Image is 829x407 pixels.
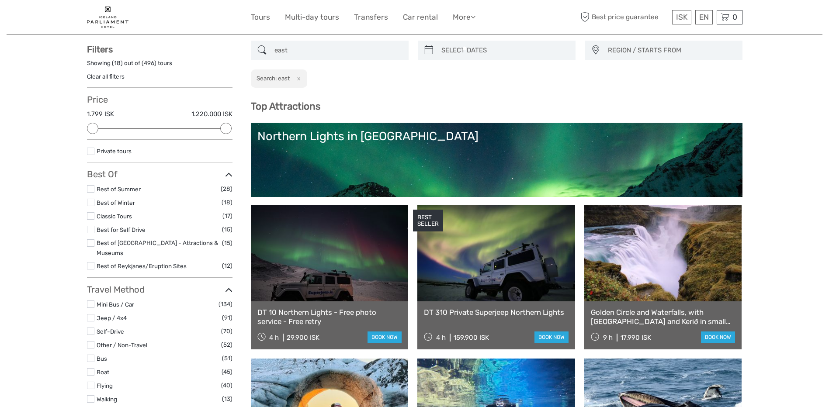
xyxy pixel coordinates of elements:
span: (52) [221,340,232,350]
span: 0 [731,13,739,21]
input: SELECT DATES [438,43,571,58]
a: Multi-day tours [285,11,339,24]
span: (134) [219,299,232,309]
span: 4 h [436,334,446,341]
div: 159.900 ISK [454,334,489,341]
a: DT 310 Private Superjeep Northern Lights [424,308,569,317]
span: (13) [222,394,232,404]
span: (70) [221,326,232,336]
b: Top Attractions [251,100,320,112]
span: (15) [222,224,232,235]
a: Tours [251,11,270,24]
span: (51) [222,353,232,363]
a: Self-Drive [97,328,124,335]
div: 17.990 ISK [621,334,651,341]
a: Jeep / 4x4 [97,314,127,321]
span: (17) [222,211,232,221]
a: Classic Tours [97,213,132,220]
a: Best of Reykjanes/Eruption Sites [97,262,187,269]
a: book now [368,331,402,343]
p: We're away right now. Please check back later! [12,15,99,22]
input: SEARCH [271,43,404,58]
h3: Best Of [87,169,232,179]
a: Car rental [403,11,438,24]
a: Northern Lights in [GEOGRAPHIC_DATA] [257,129,736,190]
span: 4 h [269,334,279,341]
a: book now [701,331,735,343]
span: (28) [221,184,232,194]
a: Best of Winter [97,199,135,206]
img: 1848-c15d606b-bed4-4dbc-ad79-bfc14b96aa50_logo_small.jpg [87,7,128,28]
label: 1.799 ISK [87,110,114,119]
span: (45) [222,367,232,377]
a: Flying [97,382,113,389]
div: Northern Lights in [GEOGRAPHIC_DATA] [257,129,736,143]
a: DT 10 Northern Lights - Free photo service - Free retry [257,308,402,326]
a: Golden Circle and Waterfalls, with [GEOGRAPHIC_DATA] and Kerið in small group [591,308,735,326]
h3: Travel Method [87,284,232,295]
a: More [453,11,475,24]
h3: Price [87,94,232,105]
a: Best of [GEOGRAPHIC_DATA] - Attractions & Museums [97,239,218,256]
a: Mini Bus / Car [97,301,134,308]
a: Clear all filters [87,73,125,80]
a: Transfers [354,11,388,24]
span: ISK [676,13,687,21]
span: 9 h [603,334,613,341]
button: x [291,74,303,83]
div: BEST SELLER [413,210,443,231]
span: (12) [222,261,232,271]
button: Open LiveChat chat widget [101,14,111,24]
div: EN [695,10,713,24]
a: Bus [97,355,107,362]
span: (18) [222,197,232,207]
a: Best of Summer [97,186,141,193]
button: REGION / STARTS FROM [604,43,738,58]
a: Boat [97,369,109,376]
label: 1.220.000 ISK [191,110,232,119]
span: Best price guarantee [579,10,670,24]
a: book now [534,331,569,343]
a: Private tours [97,148,132,155]
label: 496 [144,59,154,67]
span: (15) [222,238,232,248]
label: 18 [114,59,121,67]
a: Other / Non-Travel [97,341,147,348]
div: Showing ( ) out of ( ) tours [87,59,232,72]
h2: Search: east [257,75,290,82]
a: Best for Self Drive [97,226,146,233]
strong: Filters [87,44,113,55]
span: (91) [222,313,232,323]
a: Walking [97,396,117,403]
div: 29.900 ISK [287,334,319,341]
span: (40) [221,380,232,390]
